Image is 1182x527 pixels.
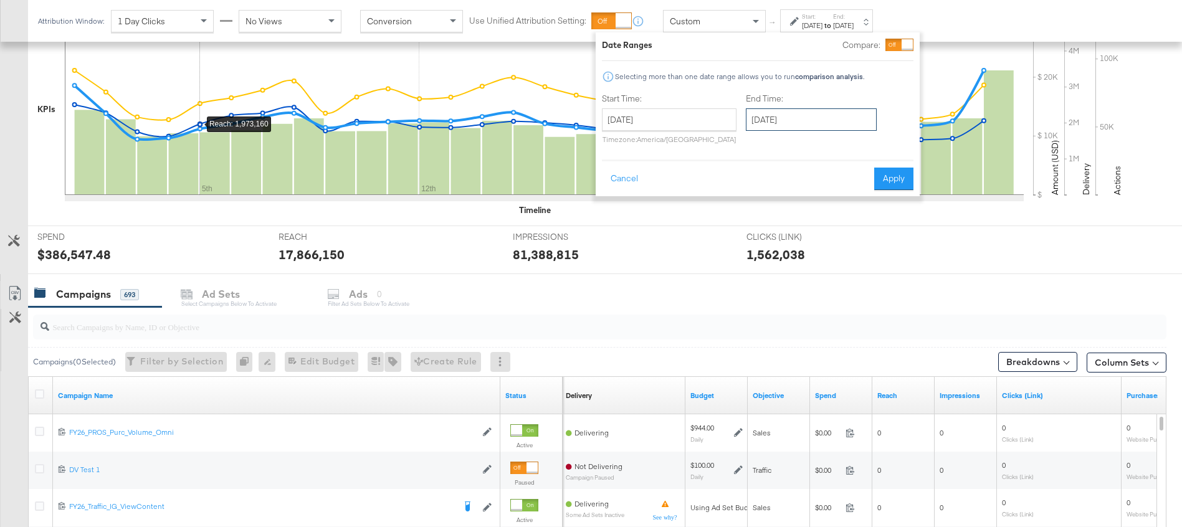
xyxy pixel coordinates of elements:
[877,428,881,437] span: 0
[690,391,743,401] a: The maximum amount you're willing to spend on your ads, on average each day or over the lifetime ...
[566,511,624,518] sub: Some Ad Sets Inactive
[746,245,805,263] div: 1,562,038
[1127,473,1177,480] sub: Website Purchases
[1002,498,1006,507] span: 0
[690,503,760,513] div: Using Ad Set Budget
[33,356,116,368] div: Campaigns ( 0 Selected)
[815,428,841,437] span: $0.00
[602,168,647,190] button: Cancel
[767,21,779,26] span: ↑
[69,427,476,438] a: FY26_PROS_Purc_Volume_Omni
[833,12,854,21] label: End:
[940,428,943,437] span: 0
[877,465,881,475] span: 0
[49,310,1062,334] input: Search Campaigns by Name, ID or Objective
[58,391,495,401] a: Your campaign name.
[513,231,606,243] span: IMPRESSIONS
[574,428,609,437] span: Delivering
[1127,460,1130,470] span: 0
[602,135,736,144] p: Timezone: America/[GEOGRAPHIC_DATA]
[753,465,771,475] span: Traffic
[822,21,833,30] strong: to
[566,474,622,481] sub: Campaign Paused
[513,245,579,263] div: 81,388,815
[279,245,345,263] div: 17,866,150
[833,21,854,31] div: [DATE]
[1127,435,1177,443] sub: Website Purchases
[1127,510,1177,518] sub: Website Purchases
[574,499,609,508] span: Delivering
[815,465,841,475] span: $0.00
[69,501,454,514] a: FY26_Traffic_IG_ViewContent
[120,289,139,300] div: 693
[602,39,652,51] div: Date Ranges
[874,168,913,190] button: Apply
[690,460,714,470] div: $100.00
[510,441,538,449] label: Active
[69,501,454,511] div: FY26_Traffic_IG_ViewContent
[574,462,622,471] span: Not Delivering
[753,428,771,437] span: Sales
[815,391,867,401] a: The total amount spent to date.
[1112,166,1123,195] text: Actions
[56,287,111,301] div: Campaigns
[37,231,131,243] span: SPEND
[1087,353,1166,373] button: Column Sets
[940,391,992,401] a: The number of times your ad was served. On mobile apps an ad is counted as served the first time ...
[37,245,111,263] div: $386,547.48
[614,72,865,81] div: Selecting more than one date range allows you to run .
[877,503,881,512] span: 0
[998,352,1077,372] button: Breakdowns
[602,93,736,105] label: Start Time:
[1002,435,1034,443] sub: Clicks (Link)
[877,391,930,401] a: The number of people your ad was served to.
[37,17,105,26] div: Attribution Window:
[670,16,700,27] span: Custom
[519,204,551,216] div: Timeline
[802,12,822,21] label: Start:
[690,423,714,433] div: $944.00
[753,391,805,401] a: Your campaign's objective.
[1127,498,1130,507] span: 0
[118,16,165,27] span: 1 Day Clicks
[1002,510,1034,518] sub: Clicks (Link)
[510,516,538,524] label: Active
[842,39,880,51] label: Compare:
[690,473,703,480] sub: Daily
[746,93,882,105] label: End Time:
[940,503,943,512] span: 0
[802,21,822,31] div: [DATE]
[1002,473,1034,480] sub: Clicks (Link)
[69,427,476,437] div: FY26_PROS_Purc_Volume_Omni
[1127,423,1130,432] span: 0
[566,391,592,401] div: Delivery
[690,435,703,443] sub: Daily
[795,72,863,81] strong: comparison analysis
[245,16,282,27] span: No Views
[566,391,592,401] a: Reflects the ability of your Ad Campaign to achieve delivery based on ad states, schedule and bud...
[1002,423,1006,432] span: 0
[815,503,841,512] span: $0.00
[37,103,55,115] div: KPIs
[505,391,558,401] a: Shows the current state of your Ad Campaign.
[1049,140,1060,195] text: Amount (USD)
[367,16,412,27] span: Conversion
[940,465,943,475] span: 0
[236,352,259,372] div: 0
[469,15,586,27] label: Use Unified Attribution Setting:
[1080,163,1092,195] text: Delivery
[753,503,771,512] span: Sales
[279,231,372,243] span: REACH
[1002,460,1006,470] span: 0
[69,465,476,475] a: DV Test 1
[510,478,538,487] label: Paused
[1002,391,1117,401] a: The number of clicks on links appearing on your ad or Page that direct people to your sites off F...
[746,231,840,243] span: CLICKS (LINK)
